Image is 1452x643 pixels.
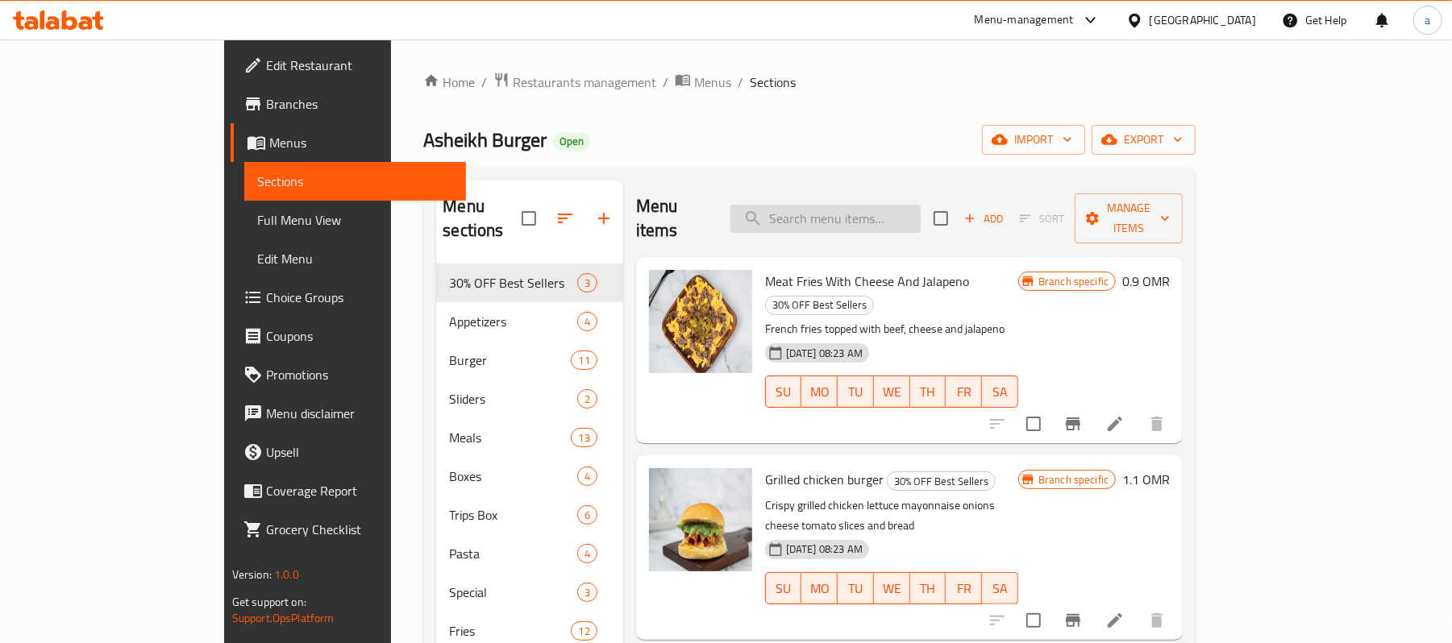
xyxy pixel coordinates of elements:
[995,130,1072,150] span: import
[577,583,597,602] div: items
[449,621,571,641] span: Fries
[571,351,597,370] div: items
[988,380,1012,404] span: SA
[946,375,982,408] button: FR
[1092,125,1196,155] button: export
[232,608,335,628] a: Support.OpsPlatform
[1138,404,1176,443] button: delete
[231,123,467,162] a: Menus
[1017,604,1051,637] span: Select to update
[844,380,867,404] span: TU
[808,577,831,600] span: MO
[244,239,467,278] a: Edit Menu
[1122,468,1170,491] h6: 1.1 OMR
[231,278,467,317] a: Choice Groups
[1105,130,1183,150] span: export
[578,276,597,291] span: 3
[553,132,590,151] div: Open
[962,209,1005,228] span: Add
[266,442,454,462] span: Upsell
[436,457,622,496] div: Boxes4
[449,351,571,370] span: Burger
[663,73,668,92] li: /
[449,273,576,292] span: 30% OFF Best Sellers
[449,428,571,447] span: Meals
[1017,407,1051,441] span: Select to update
[257,172,454,191] span: Sections
[838,375,874,408] button: TU
[231,394,467,433] a: Menu disclaimer
[231,471,467,510] a: Coverage Report
[231,433,467,471] a: Upsell
[887,471,996,491] div: 30% OFF Best Sellers
[766,296,873,314] span: 30% OFF Best Sellers
[481,73,487,92] li: /
[765,375,802,408] button: SU
[874,572,910,604] button: WE
[232,591,306,612] span: Get support on:
[512,201,546,235] span: Select all sections
[231,85,467,123] a: Branches
[808,380,831,404] span: MO
[449,312,576,331] div: Appetizers
[578,469,597,484] span: 4
[958,206,1009,231] span: Add item
[266,56,454,75] span: Edit Restaurant
[436,534,622,573] div: Pasta4
[231,355,467,394] a: Promotions
[578,314,597,330] span: 4
[1105,414,1125,434] a: Edit menu item
[436,263,622,302] div: 30% OFF Best Sellers3
[1054,404,1092,443] button: Branch-specific-item
[232,564,272,585] span: Version:
[1009,206,1075,231] span: Select section first
[1138,601,1176,640] button: delete
[513,73,656,92] span: Restaurants management
[880,577,904,600] span: WE
[982,375,1018,408] button: SA
[772,577,796,600] span: SU
[274,564,299,585] span: 1.0.0
[266,520,454,539] span: Grocery Checklist
[888,472,995,491] span: 30% OFF Best Sellers
[244,201,467,239] a: Full Menu View
[917,577,940,600] span: TH
[924,201,958,235] span: Select section
[772,380,796,404] span: SU
[694,73,731,92] span: Menus
[443,194,521,243] h2: Menu sections
[1425,11,1430,29] span: a
[958,206,1009,231] button: Add
[449,467,576,486] div: Boxes
[266,288,454,307] span: Choice Groups
[231,510,467,549] a: Grocery Checklist
[493,72,656,93] a: Restaurants management
[436,341,622,380] div: Burger11
[449,389,576,409] span: Sliders
[553,135,590,148] span: Open
[952,577,976,600] span: FR
[449,544,576,563] span: Pasta
[578,508,597,523] span: 6
[231,317,467,355] a: Coupons
[946,572,982,604] button: FR
[577,467,597,486] div: items
[738,73,743,92] li: /
[578,585,597,600] span: 3
[577,389,597,409] div: items
[952,380,976,404] span: FR
[1032,274,1115,289] span: Branch specific
[780,541,869,557] span: [DATE] 08:23 AM
[1075,193,1183,243] button: Manage items
[982,572,1018,604] button: SA
[765,467,884,492] span: Grilled chicken burger
[910,572,947,604] button: TH
[649,270,752,373] img: Meat Fries With Cheese And Jalapeno
[266,481,454,500] span: Coverage Report
[636,194,711,243] h2: Menu items
[244,162,467,201] a: Sections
